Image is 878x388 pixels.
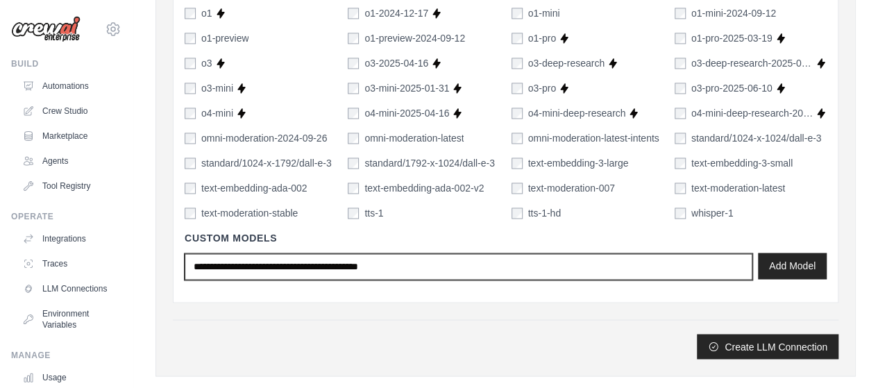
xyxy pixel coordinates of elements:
[691,106,813,120] label: o4-mini-deep-research-2025-06-26
[364,156,495,170] label: standard/1792-x-1024/dall-e-3
[675,33,686,44] input: o1-pro-2025-03-19
[528,106,626,120] label: o4-mini-deep-research
[348,133,359,144] input: omni-moderation-latest
[691,131,822,145] label: standard/1024-x-1024/dall-e-3
[17,125,121,147] a: Marketplace
[185,8,196,19] input: o1
[512,83,523,94] input: o3-pro
[364,206,383,220] label: tts-1
[528,131,659,145] label: omni-moderation-latest-intents
[675,208,686,219] input: whisper-1
[17,278,121,300] a: LLM Connections
[348,58,359,69] input: o3-2025-04-16
[528,81,556,95] label: o3-pro
[512,108,523,119] input: o4-mini-deep-research
[675,133,686,144] input: standard/1024-x-1024/dall-e-3
[691,56,813,70] label: o3-deep-research-2025-06-26
[364,106,449,120] label: o4-mini-2025-04-16
[528,6,560,20] label: o1-mini
[201,131,327,145] label: omni-moderation-2024-09-26
[691,206,734,220] label: whisper-1
[11,16,81,42] img: Logo
[512,208,523,219] input: tts-1-hd
[697,334,838,359] button: Create LLM Connection
[512,158,523,169] input: text-embedding-3-large
[185,183,196,194] input: text-embedding-ada-002
[348,183,359,194] input: text-embedding-ada-002-v2
[512,33,523,44] input: o1-pro
[528,181,615,195] label: text-moderation-007
[201,156,332,170] label: standard/1024-x-1792/dall-e-3
[675,108,686,119] input: o4-mini-deep-research-2025-06-26
[201,106,233,120] label: o4-mini
[185,33,196,44] input: o1-preview
[185,83,196,94] input: o3-mini
[348,108,359,119] input: o4-mini-2025-04-16
[348,33,359,44] input: o1-preview-2024-09-12
[201,206,298,220] label: text-moderation-stable
[364,181,484,195] label: text-embedding-ada-002-v2
[348,8,359,19] input: o1-2024-12-17
[201,181,307,195] label: text-embedding-ada-002
[675,58,686,69] input: o3-deep-research-2025-06-26
[528,56,605,70] label: o3-deep-research
[512,8,523,19] input: o1-mini
[17,175,121,197] a: Tool Registry
[185,58,196,69] input: o3
[809,321,878,388] iframe: Chat Widget
[691,181,785,195] label: text-moderation-latest
[201,81,233,95] label: o3-mini
[185,231,827,245] h4: Custom Models
[528,206,561,220] label: tts-1-hd
[512,183,523,194] input: text-moderation-007
[17,100,121,122] a: Crew Studio
[691,81,773,95] label: o3-pro-2025-06-10
[364,31,465,45] label: o1-preview-2024-09-12
[691,156,793,170] label: text-embedding-3-small
[348,208,359,219] input: tts-1
[11,350,121,361] div: Manage
[364,6,428,20] label: o1-2024-12-17
[201,31,248,45] label: o1-preview
[691,6,776,20] label: o1-mini-2024-09-12
[201,6,212,20] label: o1
[675,8,686,19] input: o1-mini-2024-09-12
[675,183,686,194] input: text-moderation-latest
[512,133,523,144] input: omni-moderation-latest-intents
[17,253,121,275] a: Traces
[512,58,523,69] input: o3-deep-research
[17,303,121,336] a: Environment Variables
[201,56,212,70] label: o3
[185,108,196,119] input: o4-mini
[528,31,556,45] label: o1-pro
[528,156,629,170] label: text-embedding-3-large
[691,31,773,45] label: o1-pro-2025-03-19
[758,253,827,279] button: Add Model
[675,158,686,169] input: text-embedding-3-small
[11,211,121,222] div: Operate
[17,150,121,172] a: Agents
[364,131,464,145] label: omni-moderation-latest
[17,75,121,97] a: Automations
[185,133,196,144] input: omni-moderation-2024-09-26
[185,208,196,219] input: text-moderation-stable
[11,58,121,69] div: Build
[348,83,359,94] input: o3-mini-2025-01-31
[185,158,196,169] input: standard/1024-x-1792/dall-e-3
[364,56,428,70] label: o3-2025-04-16
[364,81,449,95] label: o3-mini-2025-01-31
[348,158,359,169] input: standard/1792-x-1024/dall-e-3
[17,228,121,250] a: Integrations
[675,83,686,94] input: o3-pro-2025-06-10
